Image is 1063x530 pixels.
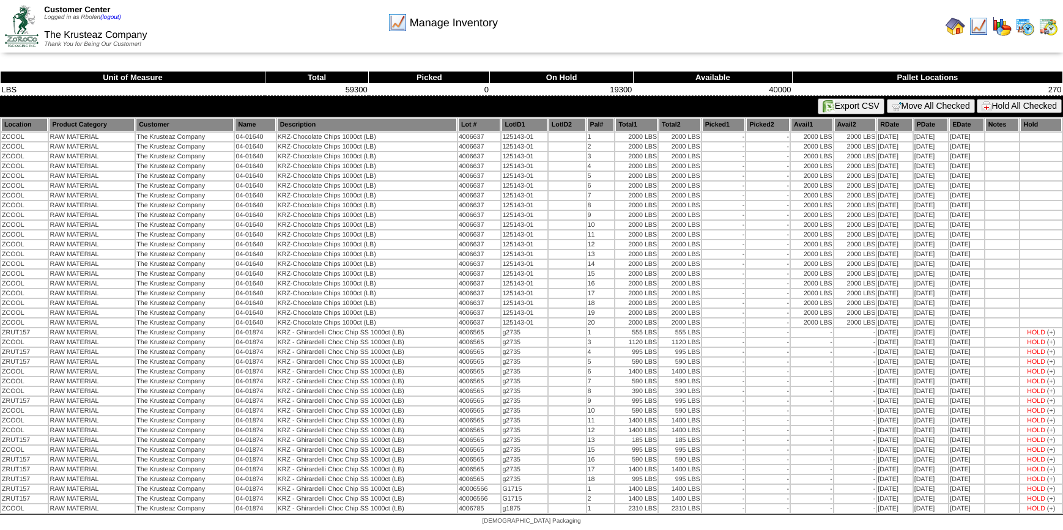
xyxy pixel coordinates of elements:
[587,162,615,171] td: 4
[136,230,234,239] td: The Krusteaz Company
[659,142,701,151] td: 2000 LBS
[949,182,984,190] td: [DATE]
[746,172,790,180] td: -
[615,230,657,239] td: 2000 LBS
[587,118,615,131] th: Pal#
[458,211,500,219] td: 4006637
[949,118,984,131] th: EDate
[235,172,275,180] td: 04-01640
[1,133,48,141] td: ZCOOL
[659,230,701,239] td: 2000 LBS
[265,84,369,96] td: 59300
[587,230,615,239] td: 11
[615,240,657,249] td: 2000 LBS
[834,230,876,239] td: 2000 LBS
[502,162,547,171] td: 125143-01
[791,133,833,141] td: 2000 LBS
[458,162,500,171] td: 4006637
[877,240,912,249] td: [DATE]
[1,162,48,171] td: ZCOOL
[633,84,792,96] td: 40000
[877,211,912,219] td: [DATE]
[44,14,121,21] span: Logged in as Rbolen
[49,182,135,190] td: RAW MATERIAL
[949,133,984,141] td: [DATE]
[914,260,949,268] td: [DATE]
[587,260,615,268] td: 14
[792,84,1062,96] td: 270
[659,133,701,141] td: 2000 LBS
[914,191,949,200] td: [DATE]
[235,211,275,219] td: 04-01640
[502,211,547,219] td: 125143-01
[277,211,457,219] td: KRZ-Chocolate Chips 1000ct (LB)
[587,142,615,151] td: 2
[659,118,701,131] th: Total2
[659,260,701,268] td: 2000 LBS
[136,133,234,141] td: The Krusteaz Company
[746,152,790,161] td: -
[659,250,701,259] td: 2000 LBS
[1,201,48,210] td: ZCOOL
[277,260,457,268] td: KRZ-Chocolate Chips 1000ct (LB)
[834,211,876,219] td: 2000 LBS
[1,211,48,219] td: ZCOOL
[659,162,701,171] td: 2000 LBS
[235,182,275,190] td: 04-01640
[44,30,147,40] span: The Krusteaz Company
[136,260,234,268] td: The Krusteaz Company
[277,152,457,161] td: KRZ-Chocolate Chips 1000ct (LB)
[746,260,790,268] td: -
[659,182,701,190] td: 2000 LBS
[235,162,275,171] td: 04-01640
[277,230,457,239] td: KRZ-Chocolate Chips 1000ct (LB)
[834,250,876,259] td: 2000 LBS
[659,240,701,249] td: 2000 LBS
[458,250,500,259] td: 4006637
[949,152,984,161] td: [DATE]
[458,230,500,239] td: 4006637
[136,191,234,200] td: The Krusteaz Company
[702,211,746,219] td: -
[136,152,234,161] td: The Krusteaz Company
[877,201,912,210] td: [DATE]
[914,211,949,219] td: [DATE]
[502,250,547,259] td: 125143-01
[502,142,547,151] td: 125143-01
[502,182,547,190] td: 125143-01
[791,230,833,239] td: 2000 LBS
[702,221,746,229] td: -
[1,221,48,229] td: ZCOOL
[877,182,912,190] td: [DATE]
[458,201,500,210] td: 4006637
[702,182,746,190] td: -
[49,172,135,180] td: RAW MATERIAL
[949,172,984,180] td: [DATE]
[834,260,876,268] td: 2000 LBS
[914,133,949,141] td: [DATE]
[1,191,48,200] td: ZCOOL
[791,142,833,151] td: 2000 LBS
[502,240,547,249] td: 125143-01
[615,221,657,229] td: 2000 LBS
[791,211,833,219] td: 2000 LBS
[502,118,547,131] th: LotID1
[136,182,234,190] td: The Krusteaz Company
[136,142,234,151] td: The Krusteaz Company
[458,260,500,268] td: 4006637
[587,240,615,249] td: 12
[949,201,984,210] td: [DATE]
[587,201,615,210] td: 8
[702,250,746,259] td: -
[502,221,547,229] td: 125143-01
[1,118,48,131] th: Location
[791,201,833,210] td: 2000 LBS
[277,191,457,200] td: KRZ-Chocolate Chips 1000ct (LB)
[702,162,746,171] td: -
[235,133,275,141] td: 04-01640
[746,240,790,249] td: -
[1,182,48,190] td: ZCOOL
[746,182,790,190] td: -
[746,201,790,210] td: -
[1015,17,1035,36] img: calendarprod.gif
